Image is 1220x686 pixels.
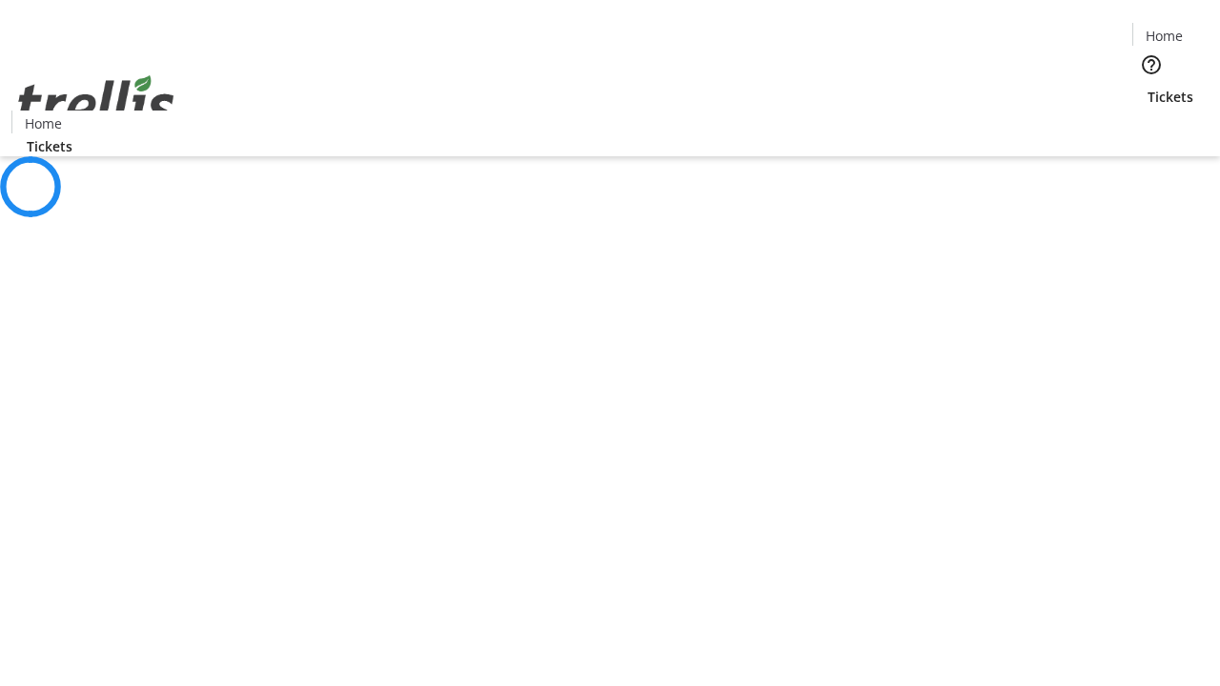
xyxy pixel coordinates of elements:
span: Tickets [27,136,72,156]
button: Cart [1132,107,1170,145]
a: Tickets [11,136,88,156]
span: Home [25,113,62,133]
button: Help [1132,46,1170,84]
span: Home [1146,26,1183,46]
a: Home [1133,26,1194,46]
a: Home [12,113,73,133]
img: Orient E2E Organization T6w4RVvN1s's Logo [11,54,181,150]
a: Tickets [1132,87,1209,107]
span: Tickets [1148,87,1193,107]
